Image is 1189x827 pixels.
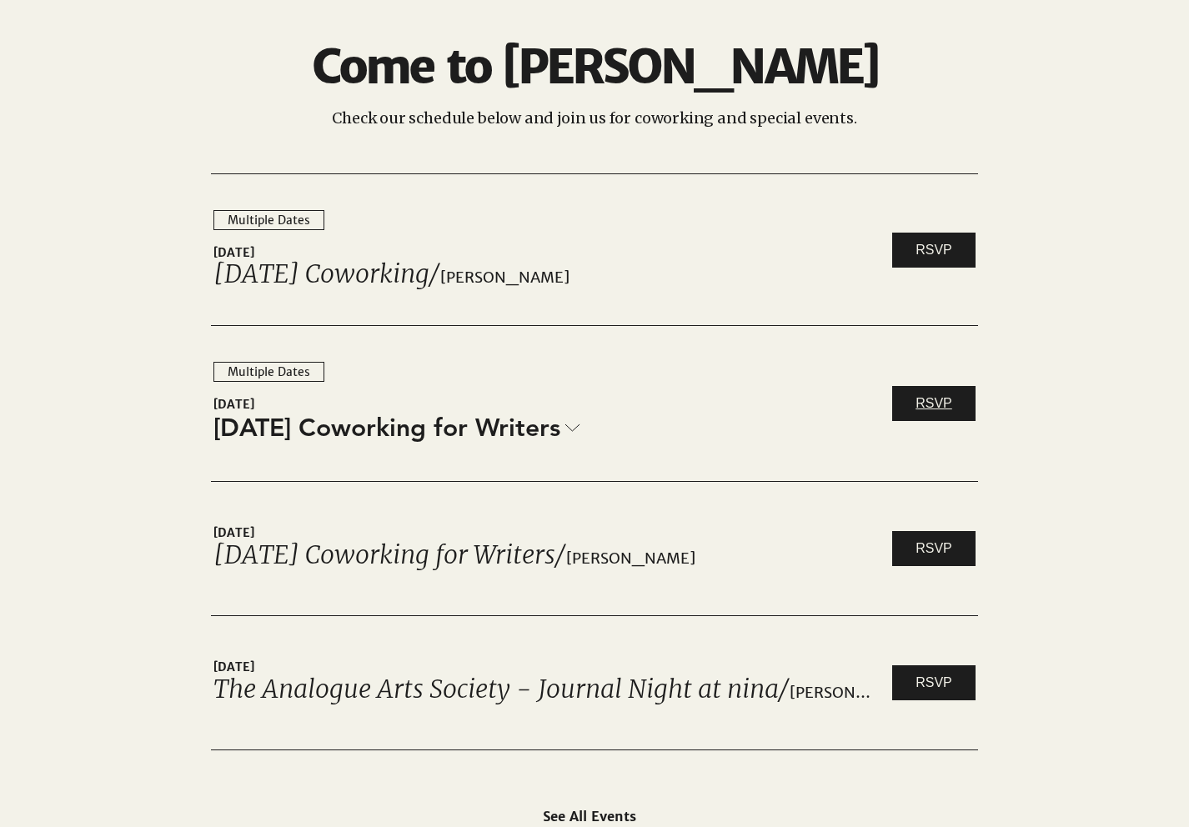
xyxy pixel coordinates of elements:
a: [DATE] Coworking [213,258,429,289]
span: [DATE] [213,659,877,676]
span: RSVP [916,674,952,692]
span: [PERSON_NAME] [566,549,877,568]
span: RSVP [916,394,952,413]
a: RSVP [892,233,976,268]
a: [DATE] Coworking for Writers [213,539,555,570]
span: [DATE] [213,244,877,262]
span: [PERSON_NAME] [790,684,877,702]
div: Multiple Dates [228,213,310,228]
span: See All Events [543,808,636,824]
a: [DATE] Coworking for Writers [213,410,580,445]
span: / [429,258,440,289]
a: RSVP [892,665,976,700]
p: Check our schedule below and join us for coworking and special events. [240,108,949,128]
span: / [779,674,790,704]
span: [DATE] [213,524,877,542]
span: RSVP [916,539,952,558]
span: Come to [PERSON_NAME] [312,38,877,96]
a: RSVP [892,531,976,566]
a: The Analogue Arts Society - Journal Night at nina [213,674,779,704]
span: / [555,539,566,570]
span: [PERSON_NAME] [440,268,877,287]
div: Multiple Dates [228,365,310,379]
span: RSVP [916,241,952,259]
span: [DATE] Coworking for Writers [213,410,560,445]
span: [DATE] [213,396,877,413]
a: RSVP [892,386,976,421]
